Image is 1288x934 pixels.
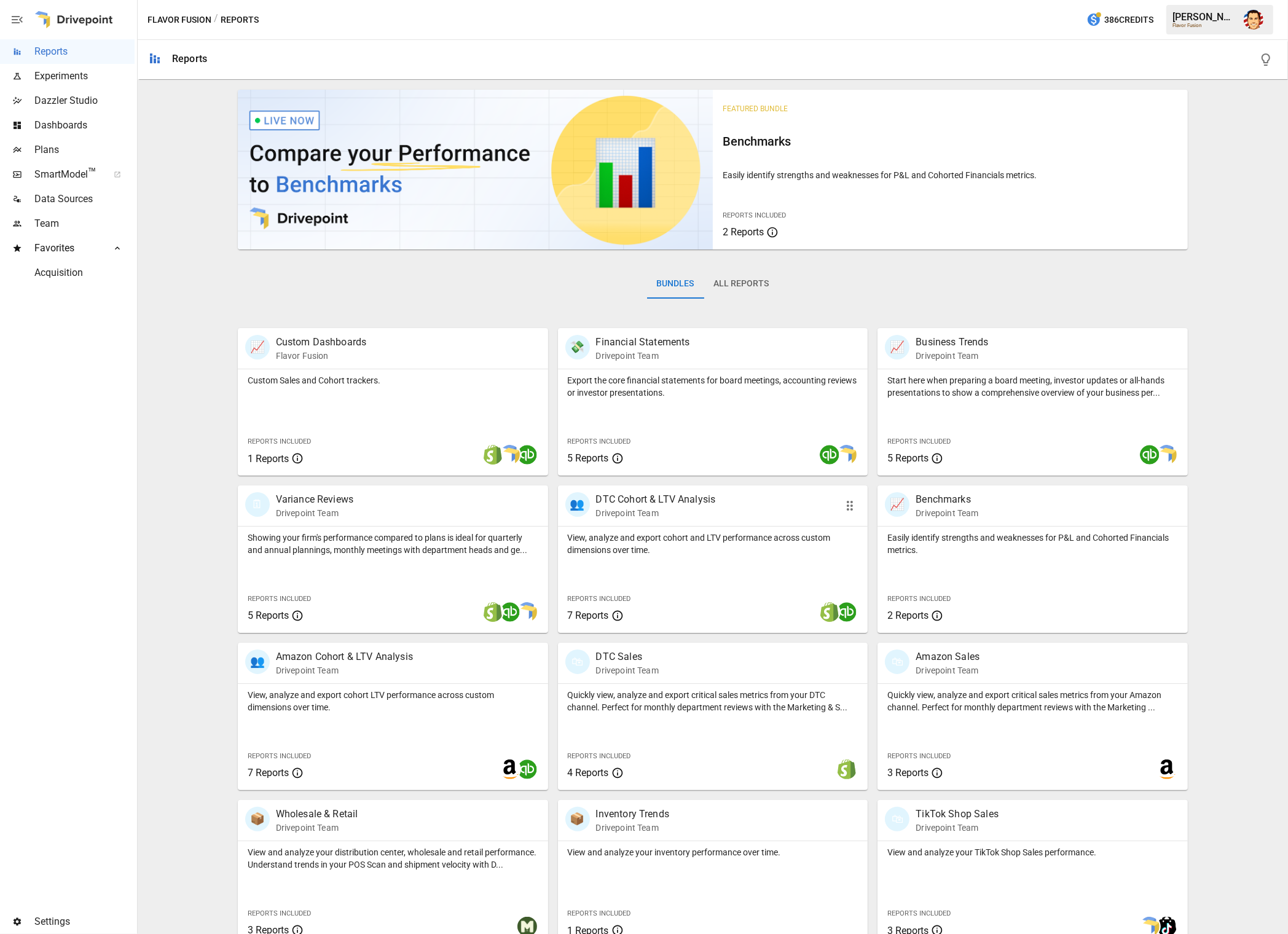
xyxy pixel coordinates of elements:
[483,445,503,465] img: shopify
[647,269,704,299] button: Bundles
[596,507,716,519] p: Drivepoint Team
[276,492,353,507] p: Variance Reviews
[916,492,978,507] p: Benchmarks
[34,118,135,133] span: Dashboards
[517,445,537,465] img: quickbooks
[916,350,988,362] p: Drivepoint Team
[723,211,786,219] span: Reports Included
[568,689,858,713] p: Quickly view, analyze and export critical sales metrics from your DTC channel. Perfect for monthl...
[34,69,135,84] span: Experiments
[596,822,669,834] p: Drivepoint Team
[245,492,270,517] div: 🗓
[1236,2,1271,37] button: Austin Gardner-Smith
[596,492,716,507] p: DTC Cohort & LTV Analysis
[565,492,590,517] div: 👥
[568,767,609,779] span: 4 Reports
[887,689,1178,713] p: Quickly view, analyze and export critical sales metrics from your Amazon channel. Perfect for mon...
[1140,445,1160,465] img: quickbooks
[248,909,311,917] span: Reports Included
[887,752,951,760] span: Reports Included
[887,374,1178,399] p: Start here when preparing a board meeting, investor updates or all-hands presentations to show a ...
[1082,9,1158,31] button: 386Credits
[34,914,135,929] span: Settings
[887,438,951,445] span: Reports Included
[723,169,1178,181] p: Easily identify strengths and weaknesses for P&L and Cohorted Financials metrics.
[704,269,779,299] button: All Reports
[565,807,590,831] div: 📦
[248,532,538,556] p: Showing your firm's performance compared to plans is ideal for quarterly and annual plannings, mo...
[916,507,978,519] p: Drivepoint Team
[887,610,929,621] span: 2 Reports
[248,610,289,621] span: 5 Reports
[885,807,909,831] div: 🛍
[887,532,1178,556] p: Easily identify strengths and weaknesses for P&L and Cohorted Financials metrics.
[1104,12,1153,28] span: 386 Credits
[596,664,659,677] p: Drivepoint Team
[723,131,1178,151] h6: Benchmarks
[248,752,311,760] span: Reports Included
[500,602,520,622] img: quickbooks
[887,452,929,464] span: 5 Reports
[887,909,951,917] span: Reports Included
[34,93,135,108] span: Dazzler Studio
[885,335,909,359] div: 📈
[34,265,135,280] span: Acquisition
[596,335,690,350] p: Financial Statements
[1157,445,1177,465] img: smart model
[565,335,590,359] div: 💸
[916,822,999,834] p: Drivepoint Team
[276,664,413,677] p: Drivepoint Team
[276,649,413,664] p: Amazon Cohort & LTV Analysis
[723,104,788,113] span: Featured Bundle
[276,822,358,834] p: Drivepoint Team
[276,507,353,519] p: Drivepoint Team
[500,759,520,779] img: amazon
[837,602,857,622] img: quickbooks
[245,649,270,674] div: 👥
[820,602,839,622] img: shopify
[568,452,609,464] span: 5 Reports
[887,846,1178,858] p: View and analyze your TikTok Shop Sales performance.
[568,752,631,760] span: Reports Included
[568,610,609,621] span: 7 Reports
[596,649,659,664] p: DTC Sales
[248,595,311,603] span: Reports Included
[1244,10,1263,29] img: Austin Gardner-Smith
[238,90,713,249] img: video thumbnail
[276,807,358,822] p: Wholesale & Retail
[500,445,520,465] img: smart model
[568,532,858,556] p: View, analyze and export cohort and LTV performance across custom dimensions over time.
[568,374,858,399] p: Export the core financial statements for board meetings, accounting reviews or investor presentat...
[276,350,367,362] p: Flavor Fusion
[517,602,537,622] img: smart model
[1157,759,1177,779] img: amazon
[916,649,980,664] p: Amazon Sales
[565,649,590,674] div: 🛍
[245,807,270,831] div: 📦
[517,759,537,779] img: quickbooks
[916,807,999,822] p: TikTok Shop Sales
[837,445,857,465] img: smart model
[34,44,135,59] span: Reports
[214,12,218,28] div: /
[88,165,96,181] span: ™
[34,143,135,157] span: Plans
[916,664,980,677] p: Drivepoint Team
[885,492,909,517] div: 📈
[723,226,764,238] span: 2 Reports
[248,438,311,445] span: Reports Included
[885,649,909,674] div: 🛍
[34,241,100,256] span: Favorites
[1172,23,1236,28] div: Flavor Fusion
[568,438,631,445] span: Reports Included
[245,335,270,359] div: 📈
[887,595,951,603] span: Reports Included
[34,192,135,206] span: Data Sources
[596,350,690,362] p: Drivepoint Team
[248,846,538,871] p: View and analyze your distribution center, wholesale and retail performance. Understand trends in...
[276,335,367,350] p: Custom Dashboards
[34,216,135,231] span: Team
[34,167,100,182] span: SmartModel
[248,453,289,465] span: 1 Reports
